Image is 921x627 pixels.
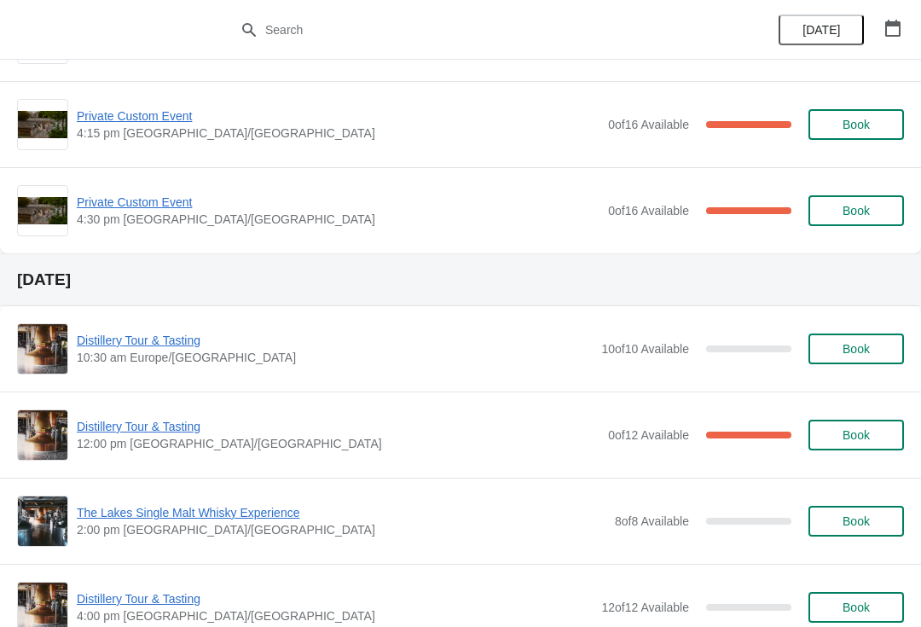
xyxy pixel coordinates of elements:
span: 0 of 12 Available [608,428,689,442]
img: Private Custom Event | | 4:15 pm Europe/London [18,111,67,139]
button: Book [808,109,904,140]
img: Distillery Tour & Tasting | | 12:00 pm Europe/London [18,410,67,460]
span: Distillery Tour & Tasting [77,418,600,435]
span: 12:00 pm [GEOGRAPHIC_DATA]/[GEOGRAPHIC_DATA] [77,435,600,452]
span: Book [843,342,870,356]
span: 2:00 pm [GEOGRAPHIC_DATA]/[GEOGRAPHIC_DATA] [77,521,606,538]
span: 12 of 12 Available [601,601,689,614]
span: Book [843,514,870,528]
button: [DATE] [779,15,864,45]
span: Distillery Tour & Tasting [77,590,593,607]
img: Private Custom Event | | 4:30 pm Europe/London [18,197,67,225]
span: 0 of 16 Available [608,118,689,131]
button: Book [808,195,904,226]
span: 4:00 pm [GEOGRAPHIC_DATA]/[GEOGRAPHIC_DATA] [77,607,593,624]
span: 10:30 am Europe/[GEOGRAPHIC_DATA] [77,349,593,366]
img: Distillery Tour & Tasting | | 10:30 am Europe/London [18,324,67,374]
span: 0 of 16 Available [608,204,689,218]
span: Book [843,601,870,614]
input: Search [264,15,691,45]
span: Private Custom Event [77,194,600,211]
span: The Lakes Single Malt Whisky Experience [77,504,606,521]
img: The Lakes Single Malt Whisky Experience | | 2:00 pm Europe/London [18,496,67,546]
span: 4:15 pm [GEOGRAPHIC_DATA]/[GEOGRAPHIC_DATA] [77,125,600,142]
span: Book [843,204,870,218]
span: 8 of 8 Available [615,514,689,528]
span: Book [843,118,870,131]
span: 10 of 10 Available [601,342,689,356]
button: Book [808,334,904,364]
h2: [DATE] [17,271,904,288]
span: Private Custom Event [77,107,600,125]
button: Book [808,506,904,537]
span: Book [843,428,870,442]
span: 4:30 pm [GEOGRAPHIC_DATA]/[GEOGRAPHIC_DATA] [77,211,600,228]
span: [DATE] [802,23,840,37]
span: Distillery Tour & Tasting [77,332,593,349]
button: Book [808,592,904,623]
button: Book [808,420,904,450]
